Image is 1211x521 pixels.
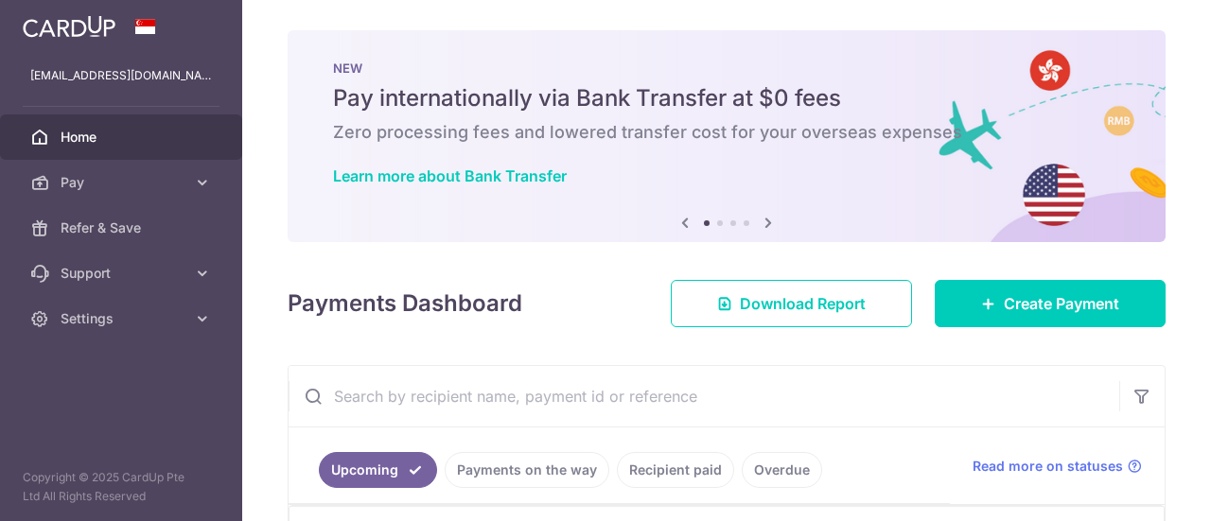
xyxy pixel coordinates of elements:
[61,173,185,192] span: Pay
[289,366,1119,426] input: Search by recipient name, payment id or reference
[742,452,822,488] a: Overdue
[333,61,1120,76] p: NEW
[333,83,1120,113] h5: Pay internationally via Bank Transfer at $0 fees
[333,121,1120,144] h6: Zero processing fees and lowered transfer cost for your overseas expenses
[30,66,212,85] p: [EMAIL_ADDRESS][DOMAIN_NAME]
[61,218,185,237] span: Refer & Save
[23,15,115,38] img: CardUp
[288,287,522,321] h4: Payments Dashboard
[671,280,912,327] a: Download Report
[973,457,1142,476] a: Read more on statuses
[319,452,437,488] a: Upcoming
[288,30,1166,242] img: Bank transfer banner
[61,128,185,147] span: Home
[617,452,734,488] a: Recipient paid
[740,292,866,315] span: Download Report
[61,264,185,283] span: Support
[61,309,185,328] span: Settings
[333,166,567,185] a: Learn more about Bank Transfer
[973,457,1123,476] span: Read more on statuses
[445,452,609,488] a: Payments on the way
